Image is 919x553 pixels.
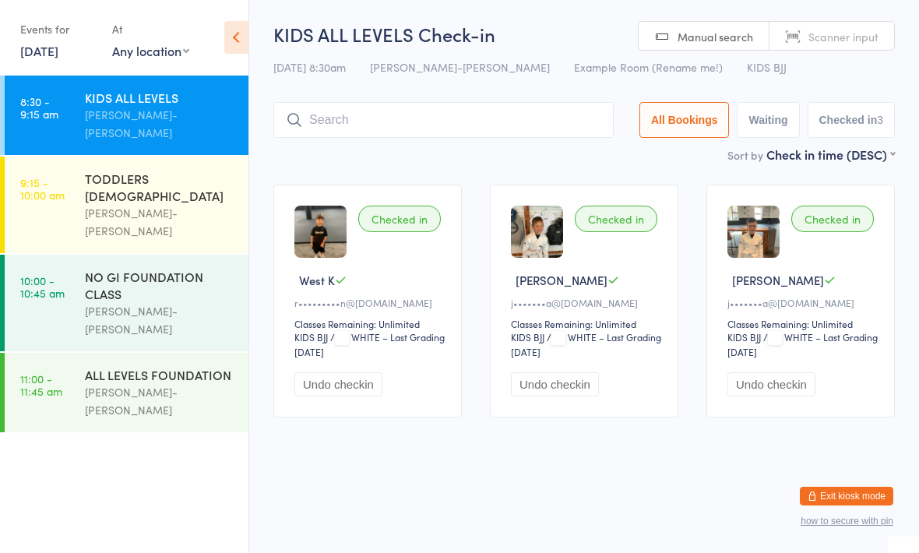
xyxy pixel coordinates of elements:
button: Waiting [737,103,799,139]
img: image1755847384.png [294,206,347,259]
div: TODDLERS [DEMOGRAPHIC_DATA] [85,171,235,205]
button: Exit kiosk mode [800,488,893,506]
div: Checked in [575,206,657,233]
span: [PERSON_NAME] [732,273,824,289]
span: Manual search [678,30,753,45]
span: [PERSON_NAME]-[PERSON_NAME] [370,60,550,76]
a: 9:15 -10:00 amTODDLERS [DEMOGRAPHIC_DATA][PERSON_NAME]-[PERSON_NAME] [5,157,248,254]
div: Checked in [791,206,874,233]
span: KIDS BJJ [747,60,787,76]
div: r•••••••••n@[DOMAIN_NAME] [294,297,445,310]
div: [PERSON_NAME]-[PERSON_NAME] [85,303,235,339]
div: NO GI FOUNDATION CLASS [85,269,235,303]
div: KIDS BJJ [294,331,328,344]
span: West K [299,273,335,289]
span: Example Room (Rename me!) [574,60,723,76]
a: 10:00 -10:45 amNO GI FOUNDATION CLASS[PERSON_NAME]-[PERSON_NAME] [5,255,248,352]
button: how to secure with pin [801,516,893,527]
div: [PERSON_NAME]-[PERSON_NAME] [85,107,235,143]
div: KIDS ALL LEVELS [85,90,235,107]
div: KIDS BJJ [511,331,544,344]
div: At [112,17,189,43]
div: Any location [112,43,189,60]
div: Events for [20,17,97,43]
time: 9:15 - 10:00 am [20,177,65,202]
a: 8:30 -9:15 amKIDS ALL LEVELS[PERSON_NAME]-[PERSON_NAME] [5,76,248,156]
span: [DATE] 8:30am [273,60,346,76]
button: All Bookings [639,103,730,139]
div: [PERSON_NAME]-[PERSON_NAME] [85,205,235,241]
img: image1756792062.png [511,206,563,259]
div: Checked in [358,206,441,233]
span: / WHITE – Last Grading [DATE] [511,331,661,359]
span: / WHITE – Last Grading [DATE] [294,331,445,359]
h2: KIDS ALL LEVELS Check-in [273,22,895,48]
div: 3 [877,114,883,127]
span: [PERSON_NAME] [516,273,607,289]
div: ALL LEVELS FOUNDATION [85,367,235,384]
div: KIDS BJJ [727,331,761,344]
a: 11:00 -11:45 amALL LEVELS FOUNDATION[PERSON_NAME]-[PERSON_NAME] [5,354,248,433]
div: j•••••••a@[DOMAIN_NAME] [727,297,879,310]
img: image1756792016.png [727,206,780,259]
span: Scanner input [808,30,879,45]
label: Sort by [727,148,763,164]
div: [PERSON_NAME]-[PERSON_NAME] [85,384,235,420]
button: Undo checkin [727,373,815,397]
button: Undo checkin [294,373,382,397]
div: Classes Remaining: Unlimited [511,318,662,331]
time: 10:00 - 10:45 am [20,275,65,300]
button: Checked in3 [808,103,896,139]
button: Undo checkin [511,373,599,397]
span: / WHITE – Last Grading [DATE] [727,331,878,359]
div: Classes Remaining: Unlimited [294,318,445,331]
a: [DATE] [20,43,58,60]
time: 8:30 - 9:15 am [20,96,58,121]
time: 11:00 - 11:45 am [20,373,62,398]
div: Classes Remaining: Unlimited [727,318,879,331]
div: j•••••••a@[DOMAIN_NAME] [511,297,662,310]
div: Check in time (DESC) [766,146,895,164]
input: Search [273,103,614,139]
